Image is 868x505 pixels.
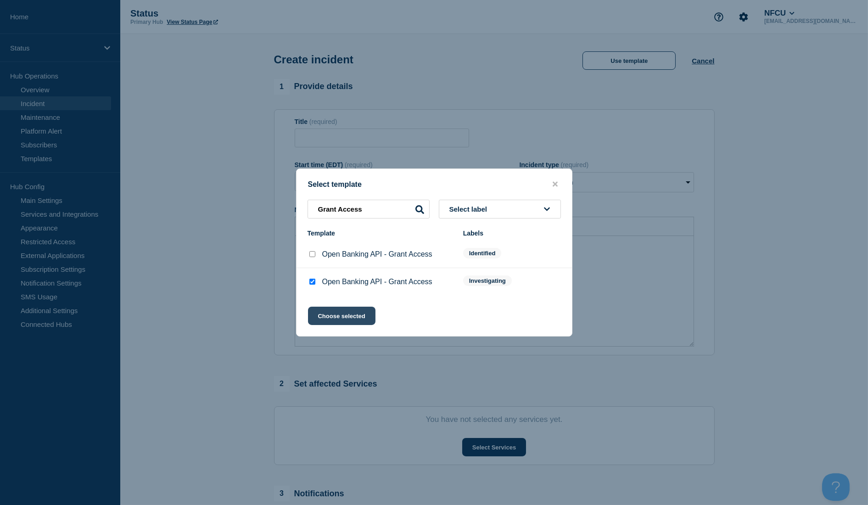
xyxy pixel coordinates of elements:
[463,248,502,258] span: Identified
[308,307,375,325] button: Choose selected
[309,251,315,257] input: Open Banking API - Grant Access checkbox
[308,200,430,219] input: Search templates & labels
[322,278,432,286] p: Open Banking API - Grant Access
[322,250,432,258] p: Open Banking API - Grant Access
[308,230,454,237] div: Template
[439,200,561,219] button: Select label
[463,275,512,286] span: Investigating
[297,180,572,189] div: Select template
[449,205,491,213] span: Select label
[463,230,561,237] div: Labels
[309,279,315,285] input: Open Banking API - Grant Access checkbox
[550,180,560,189] button: close button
